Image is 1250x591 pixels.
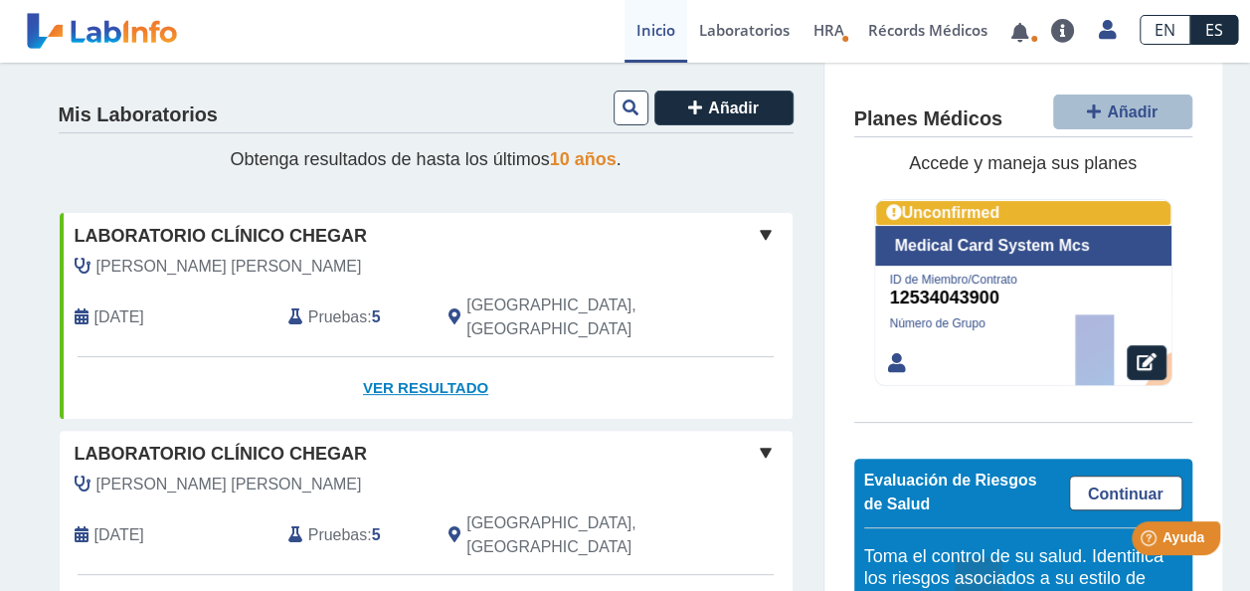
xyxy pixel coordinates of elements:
[372,308,381,325] b: 5
[96,255,362,279] span: Matta Fontanet, Evelyn
[1140,15,1190,45] a: EN
[308,523,367,547] span: Pruebas
[1053,95,1192,129] button: Añadir
[550,149,617,169] span: 10 años
[1190,15,1238,45] a: ES
[1107,103,1158,120] span: Añadir
[1073,513,1228,569] iframe: Help widget launcher
[59,103,218,127] h4: Mis Laboratorios
[654,91,794,125] button: Añadir
[308,305,367,329] span: Pruebas
[708,99,759,116] span: Añadir
[372,526,381,543] b: 5
[466,294,686,341] span: Rio Grande, PR
[854,108,1002,132] h4: Planes Médicos
[813,20,844,40] span: HRA
[273,511,434,559] div: :
[75,223,367,250] span: Laboratorio Clínico Chegar
[75,441,367,468] span: Laboratorio Clínico Chegar
[230,149,621,169] span: Obtenga resultados de hasta los últimos .
[909,154,1137,174] span: Accede y maneja sus planes
[1069,476,1182,510] a: Continuar
[273,294,434,341] div: :
[96,473,362,496] span: Matta Fontanet, Evelyn
[94,305,144,329] span: 2025-08-27
[864,472,1037,512] span: Evaluación de Riesgos de Salud
[60,357,793,420] a: Ver Resultado
[1088,486,1163,502] span: Continuar
[94,523,144,547] span: 2025-03-20
[466,511,686,559] span: Rio Grande, PR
